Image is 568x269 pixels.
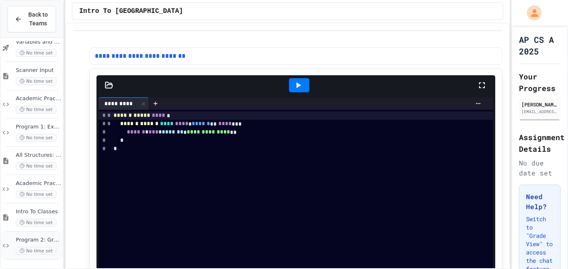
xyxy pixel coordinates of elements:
span: Scanner Input [16,67,61,74]
span: No time set [16,134,57,142]
button: Back to Teams [7,6,56,32]
span: No time set [16,190,57,198]
div: [PERSON_NAME] [521,101,558,108]
span: Intro To Java [79,6,183,16]
span: Academic Practice 3: Average of Digits [16,180,61,187]
span: Variables and Data Types [16,39,61,46]
span: No time set [16,247,57,255]
span: Intro To Classes [16,208,61,215]
span: Program 1: Exact Change [16,123,61,131]
span: Academic Practice 4: Find the average of 3 numbers [16,95,61,102]
h2: Your Progress [519,71,561,94]
span: No time set [16,219,57,227]
div: No due date set [519,158,561,178]
span: No time set [16,49,57,57]
span: All Structures: If/else if, For, Do and While loops [16,152,61,159]
h2: Assignment Details [519,131,561,155]
div: My Account [518,3,544,22]
span: Back to Teams [27,10,49,28]
div: [EMAIL_ADDRESS][DOMAIN_NAME] [521,109,558,115]
h1: AP CS A 2025 [519,34,561,57]
span: No time set [16,106,57,114]
span: Program 2: Gradefinder 1.0 APCSA Edition [16,237,61,244]
span: No time set [16,77,57,85]
h3: Need Help? [526,192,553,212]
span: No time set [16,162,57,170]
